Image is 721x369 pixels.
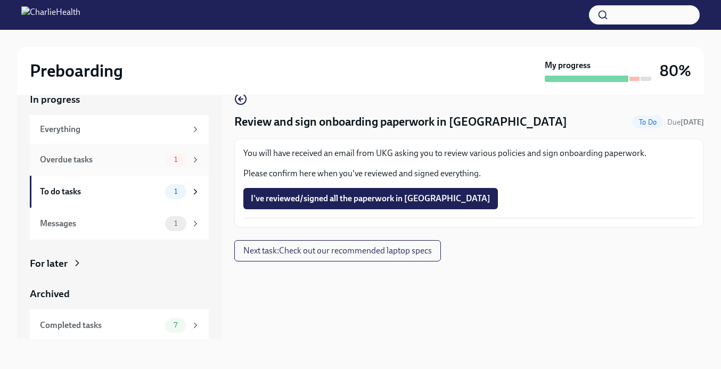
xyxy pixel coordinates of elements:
[660,61,691,80] h3: 80%
[30,287,209,301] a: Archived
[30,115,209,144] a: Everything
[243,168,695,179] p: Please confirm here when you've reviewed and signed everything.
[667,118,704,127] span: Due
[667,117,704,127] span: October 4th, 2025 09:00
[40,124,186,135] div: Everything
[681,118,704,127] strong: [DATE]
[251,193,490,204] span: I've reviewed/signed all the paperwork in [GEOGRAPHIC_DATA]
[633,118,663,126] span: To Do
[168,219,184,227] span: 1
[40,154,161,166] div: Overdue tasks
[40,218,161,229] div: Messages
[234,114,567,130] h4: Review and sign onboarding paperwork in [GEOGRAPHIC_DATA]
[30,208,209,240] a: Messages1
[234,240,441,261] button: Next task:Check out our recommended laptop specs
[168,155,184,163] span: 1
[30,93,209,106] a: In progress
[545,60,591,71] strong: My progress
[167,321,184,329] span: 7
[30,60,123,81] h2: Preboarding
[243,245,432,256] span: Next task : Check out our recommended laptop specs
[40,186,161,198] div: To do tasks
[30,257,209,270] a: For later
[30,176,209,208] a: To do tasks1
[21,6,80,23] img: CharlieHealth
[30,257,68,270] div: For later
[168,187,184,195] span: 1
[30,309,209,341] a: Completed tasks7
[40,319,161,331] div: Completed tasks
[30,144,209,176] a: Overdue tasks1
[243,147,695,159] p: You will have received an email from UKG asking you to review various policies and sign onboardin...
[243,188,498,209] button: I've reviewed/signed all the paperwork in [GEOGRAPHIC_DATA]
